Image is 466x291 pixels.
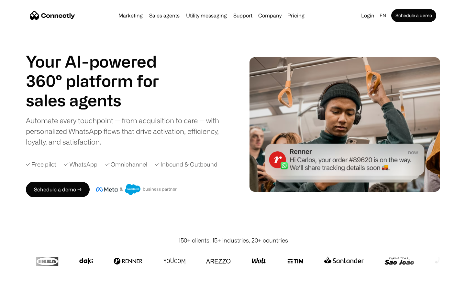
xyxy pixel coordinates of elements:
[380,11,386,20] div: en
[96,184,177,195] img: Meta and Salesforce business partner badge.
[26,52,175,91] h1: Your AI-powered 360° platform for
[147,13,182,18] a: Sales agents
[178,236,288,245] div: 150+ clients, 15+ industries, 20+ countries
[231,13,255,18] a: Support
[13,280,39,289] ul: Language list
[105,160,147,169] div: ✓ Omnichannel
[116,13,145,18] a: Marketing
[26,91,175,110] h1: sales agents
[285,13,307,18] a: Pricing
[26,115,230,147] div: Automate every touchpoint — from acquisition to care — with personalized WhatsApp flows that driv...
[258,11,282,20] div: Company
[391,9,436,22] a: Schedule a demo
[183,13,229,18] a: Utility messaging
[359,11,377,20] a: Login
[64,160,97,169] div: ✓ WhatsApp
[155,160,217,169] div: ✓ Inbound & Outbound
[6,279,39,289] aside: Language selected: English
[26,182,90,197] a: Schedule a demo →
[26,160,56,169] div: ✓ Free pilot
